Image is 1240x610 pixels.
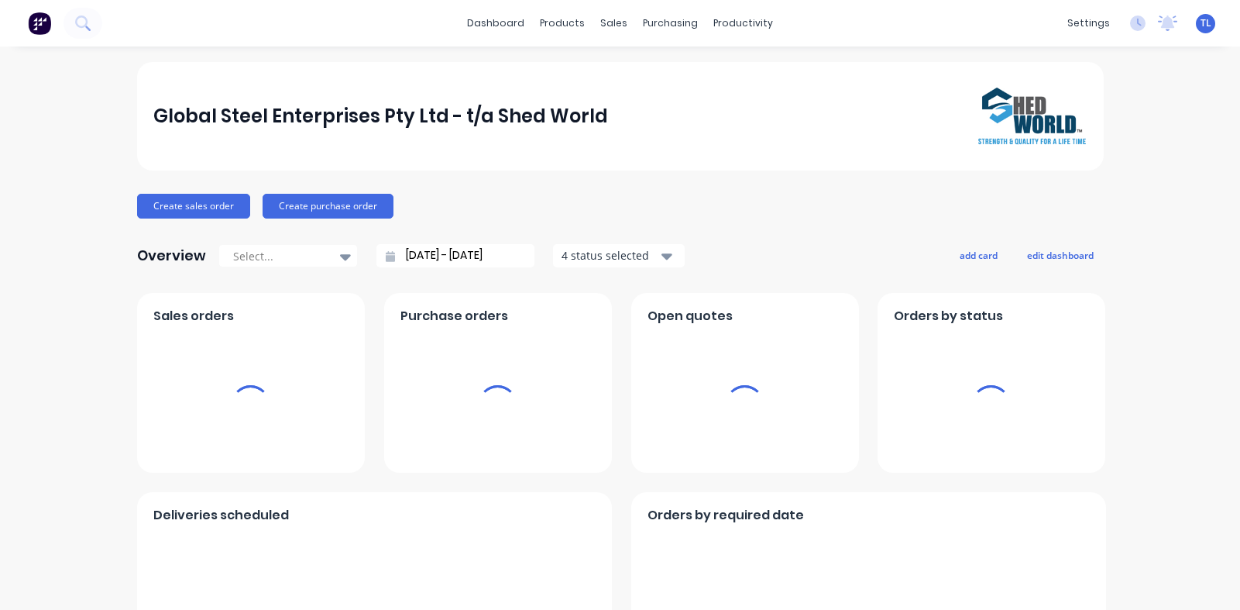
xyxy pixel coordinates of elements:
button: 4 status selected [553,244,685,267]
span: Deliveries scheduled [153,506,289,525]
a: dashboard [459,12,532,35]
div: Overview [137,240,206,271]
div: productivity [706,12,781,35]
span: TL [1200,16,1211,30]
div: products [532,12,593,35]
div: Global Steel Enterprises Pty Ltd - t/a Shed World [153,101,608,132]
span: Purchase orders [400,307,508,326]
img: Global Steel Enterprises Pty Ltd - t/a Shed World [978,88,1087,145]
img: Factory [28,12,51,35]
div: sales [593,12,635,35]
span: Orders by required date [647,506,804,525]
div: settings [1060,12,1118,35]
span: Open quotes [647,307,733,326]
button: Create purchase order [263,194,393,219]
div: 4 status selected [562,247,659,264]
button: add card [950,245,1008,265]
span: Sales orders [153,307,234,326]
button: edit dashboard [1017,245,1104,265]
span: Orders by status [894,307,1003,326]
div: purchasing [635,12,706,35]
button: Create sales order [137,194,250,219]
